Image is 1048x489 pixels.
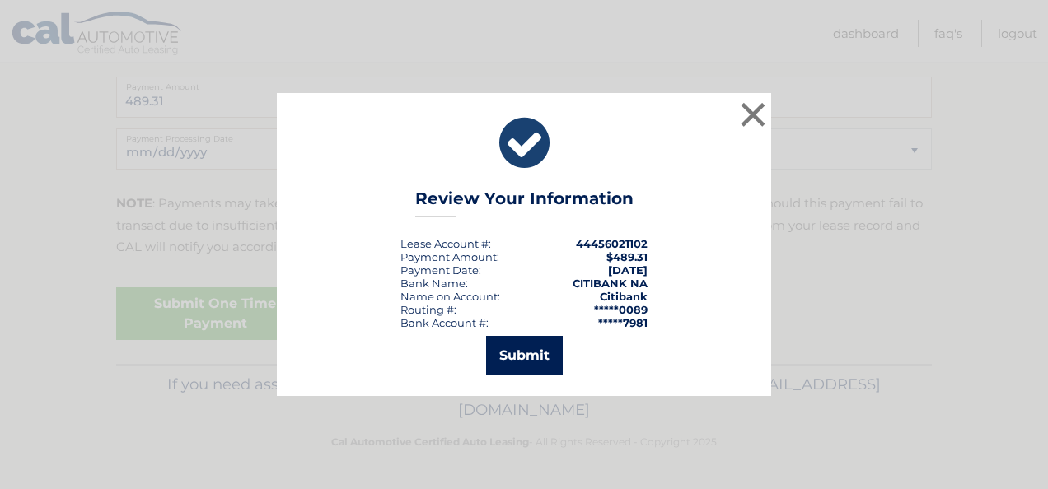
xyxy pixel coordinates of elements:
button: × [737,98,770,131]
span: Payment Date [400,263,479,277]
span: $489.31 [606,250,648,263]
h3: Review Your Information [415,189,634,217]
div: Name on Account: [400,290,500,303]
div: Routing #: [400,303,456,316]
strong: CITIBANK NA [573,277,648,290]
div: Lease Account #: [400,237,491,250]
button: Submit [486,336,563,375]
div: Bank Name: [400,277,468,290]
div: : [400,263,481,277]
strong: Citibank [600,290,648,303]
strong: 44456021102 [576,237,648,250]
div: Bank Account #: [400,316,489,329]
span: [DATE] [608,263,648,277]
div: Payment Amount: [400,250,499,263]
